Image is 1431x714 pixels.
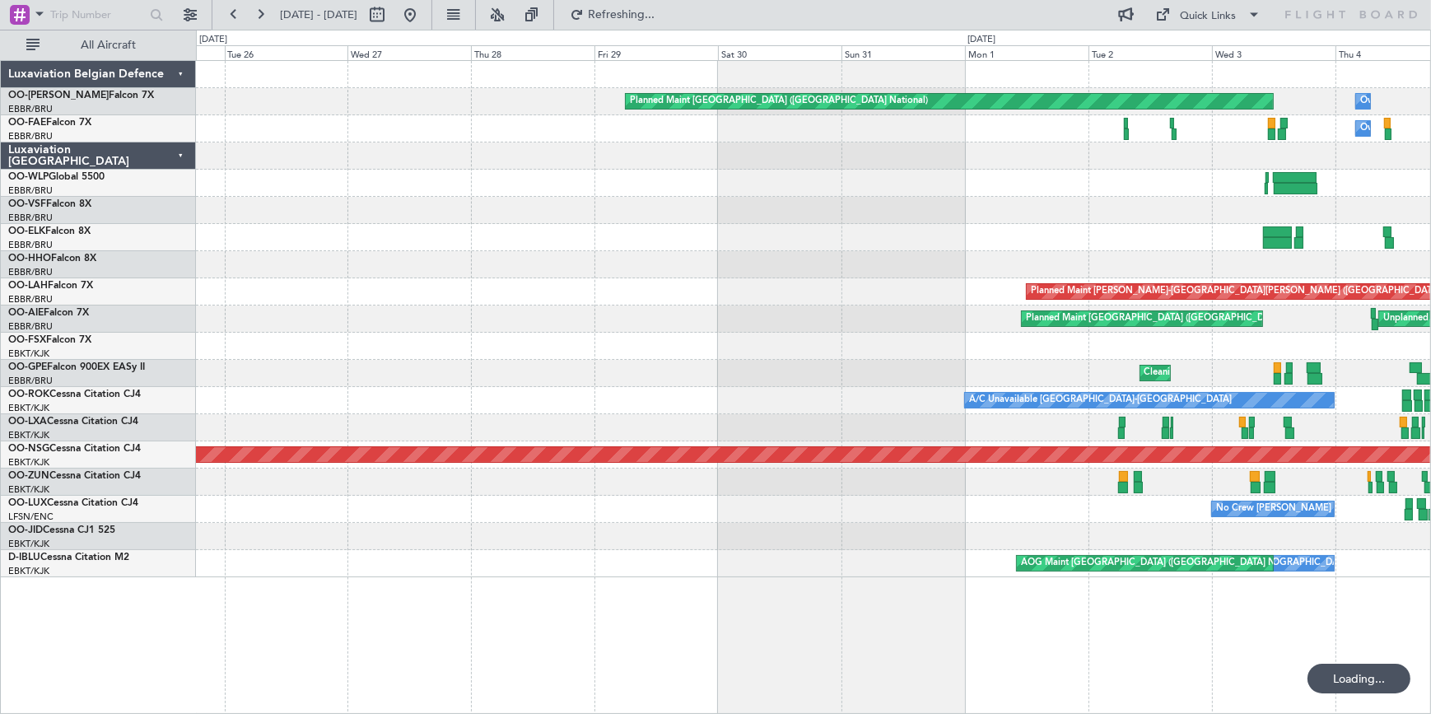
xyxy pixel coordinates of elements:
a: OO-JIDCessna CJ1 525 [8,525,115,535]
span: OO-HHO [8,254,51,264]
div: Planned Maint [GEOGRAPHIC_DATA] ([GEOGRAPHIC_DATA]) [1026,306,1285,331]
span: D-IBLU [8,553,40,562]
a: OO-GPEFalcon 900EX EASy II [8,362,145,372]
a: OO-WLPGlobal 5500 [8,172,105,182]
a: EBBR/BRU [8,130,53,142]
a: EBKT/KJK [8,538,49,550]
div: Thu 28 [471,45,594,60]
a: OO-LAHFalcon 7X [8,281,93,291]
a: OO-VSFFalcon 8X [8,199,91,209]
a: EBBR/BRU [8,239,53,251]
a: EBKT/KJK [8,565,49,577]
div: Wed 3 [1212,45,1335,60]
a: OO-LUXCessna Citation CJ4 [8,498,138,508]
div: Wed 27 [347,45,471,60]
a: OO-ROKCessna Citation CJ4 [8,390,141,399]
button: All Aircraft [18,32,179,58]
a: EBBR/BRU [8,320,53,333]
span: OO-ELK [8,226,45,236]
a: EBKT/KJK [8,483,49,496]
a: D-IBLUCessna Citation M2 [8,553,129,562]
span: OO-AIE [8,308,44,318]
a: EBBR/BRU [8,103,53,115]
a: OO-HHOFalcon 8X [8,254,96,264]
span: OO-FAE [8,118,46,128]
a: OO-AIEFalcon 7X [8,308,89,318]
a: EBKT/KJK [8,456,49,469]
a: OO-FSXFalcon 7X [8,335,91,345]
a: EBBR/BRU [8,184,53,197]
div: Tue 2 [1088,45,1212,60]
span: OO-NSG [8,444,49,454]
div: Planned Maint [GEOGRAPHIC_DATA] ([GEOGRAPHIC_DATA] National) [630,89,928,114]
span: OO-LUX [8,498,47,508]
span: OO-LAH [8,281,48,291]
div: [DATE] [967,33,995,47]
div: A/C Unavailable [GEOGRAPHIC_DATA]-[GEOGRAPHIC_DATA] [969,388,1232,413]
span: OO-GPE [8,362,47,372]
input: Trip Number [50,2,145,27]
span: OO-ZUN [8,471,49,481]
span: OO-LXA [8,417,47,427]
div: No Crew [PERSON_NAME] ([PERSON_NAME]) [1216,497,1414,521]
a: OO-FAEFalcon 7X [8,118,91,128]
a: EBKT/KJK [8,348,49,360]
span: OO-ROK [8,390,49,399]
div: Quick Links [1181,8,1237,25]
div: AOG Maint [GEOGRAPHIC_DATA] ([GEOGRAPHIC_DATA] National) [1021,551,1307,576]
span: OO-FSX [8,335,46,345]
span: Refreshing... [587,9,656,21]
button: Refreshing... [562,2,661,28]
a: OO-[PERSON_NAME]Falcon 7X [8,91,154,100]
button: Quick Links [1148,2,1270,28]
a: OO-LXACessna Citation CJ4 [8,417,138,427]
a: EBKT/KJK [8,402,49,414]
div: Mon 1 [965,45,1088,60]
a: EBBR/BRU [8,266,53,278]
a: EBKT/KJK [8,429,49,441]
span: [DATE] - [DATE] [280,7,357,22]
div: [DATE] [199,33,227,47]
span: All Aircraft [43,40,174,51]
div: Sun 31 [841,45,965,60]
a: EBBR/BRU [8,212,53,224]
div: Loading... [1307,664,1410,693]
span: OO-[PERSON_NAME] [8,91,109,100]
a: EBBR/BRU [8,375,53,387]
a: LFSN/ENC [8,511,54,523]
a: OO-NSGCessna Citation CJ4 [8,444,141,454]
div: Tue 26 [225,45,348,60]
span: OO-VSF [8,199,46,209]
div: Cleaning [GEOGRAPHIC_DATA] ([GEOGRAPHIC_DATA] National) [1144,361,1419,385]
div: Fri 29 [594,45,718,60]
a: OO-ELKFalcon 8X [8,226,91,236]
span: OO-WLP [8,172,49,182]
a: EBBR/BRU [8,293,53,306]
div: Sat 30 [718,45,841,60]
span: OO-JID [8,525,43,535]
a: OO-ZUNCessna Citation CJ4 [8,471,141,481]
